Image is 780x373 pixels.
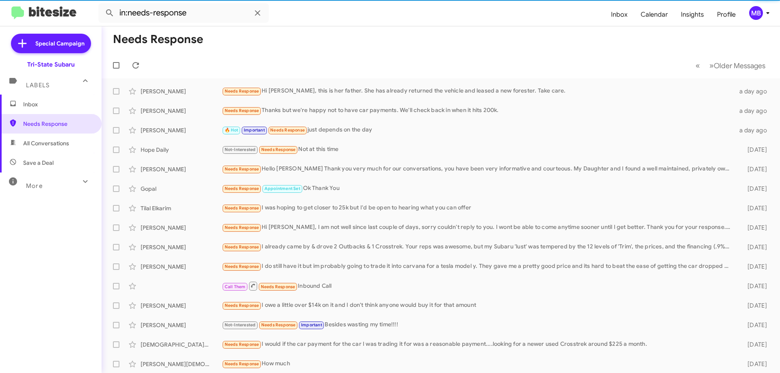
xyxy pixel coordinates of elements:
[734,165,773,173] div: [DATE]
[141,87,222,95] div: [PERSON_NAME]
[709,60,714,71] span: »
[691,57,770,74] nav: Page navigation example
[711,3,742,26] a: Profile
[261,322,296,328] span: Needs Response
[222,301,734,310] div: I owe a little over $14k on it and I don't think anyone would buy it for that amount
[113,33,203,46] h1: Needs Response
[734,204,773,212] div: [DATE]
[141,185,222,193] div: Gopal
[27,60,75,69] div: Tri-State Subaru
[734,282,773,290] div: [DATE]
[734,224,773,232] div: [DATE]
[11,34,91,53] a: Special Campaign
[222,145,734,154] div: Not at this time
[98,3,269,23] input: Search
[734,185,773,193] div: [DATE]
[222,184,734,193] div: Ok Thank You
[141,126,222,134] div: [PERSON_NAME]
[734,263,773,271] div: [DATE]
[141,224,222,232] div: [PERSON_NAME]
[225,303,259,308] span: Needs Response
[141,341,222,349] div: [DEMOGRAPHIC_DATA][PERSON_NAME]
[225,342,259,347] span: Needs Response
[141,321,222,329] div: [PERSON_NAME]
[225,186,259,191] span: Needs Response
[222,242,734,252] div: I already came by & drove 2 Outbacks & 1 Crosstrek. Your reps was awesome, but my Subaru 'lust' w...
[604,3,634,26] a: Inbox
[23,100,92,108] span: Inbox
[225,108,259,113] span: Needs Response
[222,203,734,213] div: I was hoping to get closer to 25k but I'd be open to hearing what you can offer
[734,302,773,310] div: [DATE]
[714,61,765,70] span: Older Messages
[141,360,222,368] div: [PERSON_NAME][DEMOGRAPHIC_DATA]
[734,87,773,95] div: a day ago
[734,146,773,154] div: [DATE]
[23,139,69,147] span: All Conversations
[261,284,295,289] span: Needs Response
[225,284,246,289] span: Call Them
[225,127,238,133] span: 🔥 Hot
[141,107,222,115] div: [PERSON_NAME]
[141,204,222,212] div: Tilal Elkarim
[222,164,734,174] div: Hello [PERSON_NAME] Thank you very much for our conversations, you have been very informative and...
[691,57,705,74] button: Previous
[225,244,259,250] span: Needs Response
[225,264,259,269] span: Needs Response
[734,107,773,115] div: a day ago
[222,86,734,96] div: Hi [PERSON_NAME], this is her father. She has already returned the vehicle and leased a new fores...
[704,57,770,74] button: Next
[222,320,734,330] div: Besides wasting my time!!!!
[674,3,711,26] a: Insights
[749,6,763,20] div: MB
[225,322,256,328] span: Not-Interested
[734,360,773,368] div: [DATE]
[264,186,300,191] span: Appointment Set
[742,6,771,20] button: MB
[23,120,92,128] span: Needs Response
[222,340,734,349] div: I would if the car payment for the car I was trading it for was a reasonable payment....looking f...
[222,106,734,115] div: Thanks but we're happy not to have car payments. We'll check back in when it hits 200k.
[141,263,222,271] div: [PERSON_NAME]
[734,341,773,349] div: [DATE]
[35,39,84,47] span: Special Campaign
[23,159,54,167] span: Save a Deal
[634,3,674,26] a: Calendar
[141,302,222,310] div: [PERSON_NAME]
[222,359,734,369] div: How much
[734,321,773,329] div: [DATE]
[225,88,259,94] span: Needs Response
[244,127,265,133] span: Important
[141,165,222,173] div: [PERSON_NAME]
[225,147,256,152] span: Not-Interested
[222,125,734,135] div: just depends on the day
[695,60,700,71] span: «
[222,281,734,291] div: Inbound Call
[141,243,222,251] div: [PERSON_NAME]
[270,127,305,133] span: Needs Response
[225,205,259,211] span: Needs Response
[301,322,322,328] span: Important
[225,166,259,172] span: Needs Response
[26,82,50,89] span: Labels
[734,243,773,251] div: [DATE]
[225,361,259,367] span: Needs Response
[734,126,773,134] div: a day ago
[225,225,259,230] span: Needs Response
[141,146,222,154] div: Hope Daily
[222,223,734,232] div: Hi [PERSON_NAME], I am not well since last couple of days, sorry couldn't reply to you. I wont be...
[26,182,43,190] span: More
[261,147,296,152] span: Needs Response
[222,262,734,271] div: I do still have it but im probably going to trade it into carvana for a tesla model y. They gave ...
